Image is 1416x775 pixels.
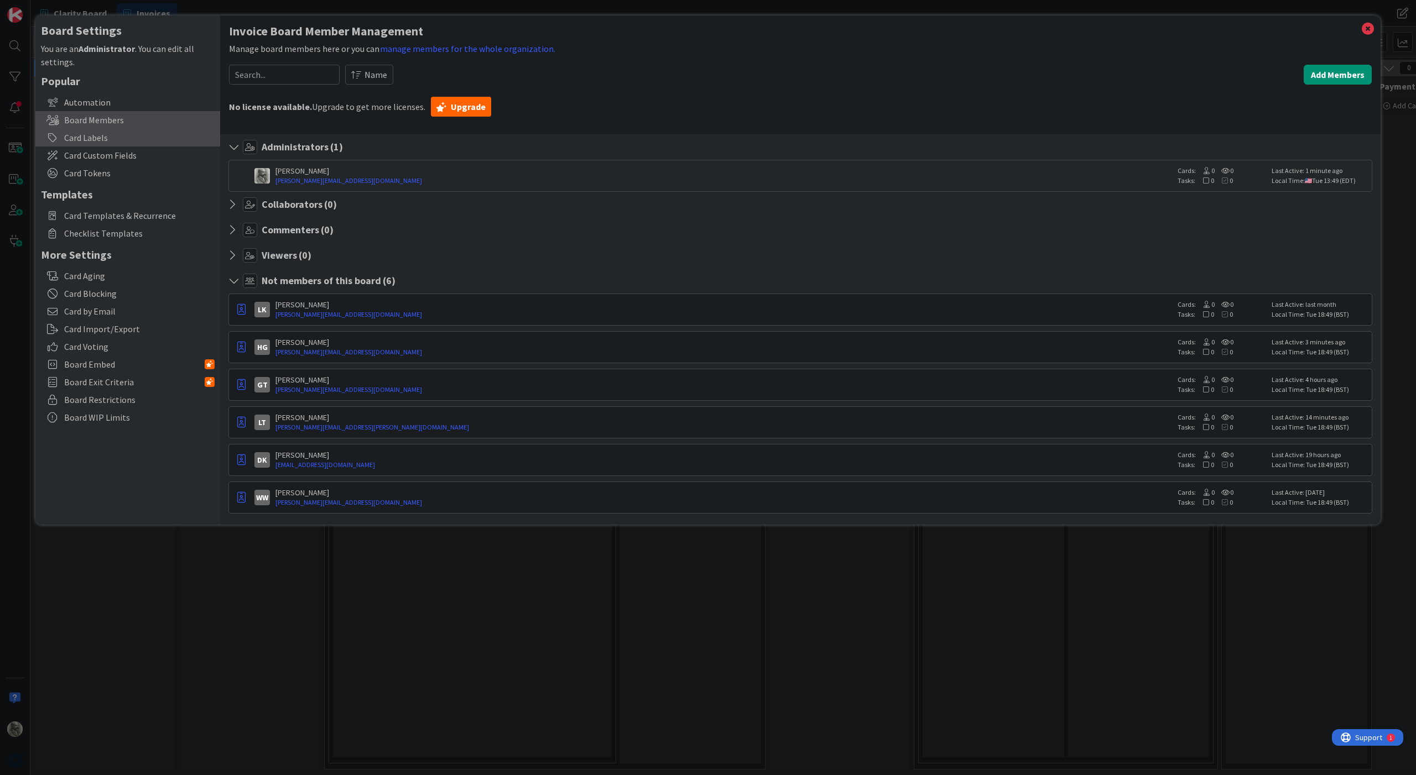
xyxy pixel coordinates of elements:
div: Tasks: [1178,422,1266,432]
span: 0 [1195,348,1214,356]
div: Cards: [1178,488,1266,498]
a: [PERSON_NAME][EMAIL_ADDRESS][DOMAIN_NAME] [275,176,1172,186]
span: 0 [1215,488,1233,496]
h4: Not members of this board [262,275,395,287]
div: Local Time: Tue 18:49 (BST) [1272,498,1368,507]
span: 0 [1214,498,1233,506]
span: 0 [1214,176,1233,185]
span: 0 [1195,310,1214,318]
div: HG [254,339,270,355]
h4: Administrators [262,141,343,153]
span: 0 [1215,300,1233,308]
span: 0 [1214,423,1233,431]
a: [PERSON_NAME][EMAIL_ADDRESS][DOMAIN_NAME] [275,498,1172,507]
span: 0 [1195,423,1214,431]
b: Administrator [79,43,135,54]
a: Upgrade [431,97,491,117]
div: Local Time: Tue 18:49 (BST) [1272,422,1368,432]
span: 0 [1196,300,1215,308]
span: 0 [1196,451,1215,459]
span: Board Embed [64,358,205,371]
span: Checklist Templates [64,227,215,240]
div: [PERSON_NAME] [275,375,1172,385]
span: 0 [1214,460,1233,469]
h4: Collaborators [262,198,337,211]
div: Tasks: [1178,176,1266,186]
a: [PERSON_NAME][EMAIL_ADDRESS][DOMAIN_NAME] [275,347,1172,357]
div: Card Aging [35,267,220,285]
div: Local Time: Tue 18:49 (BST) [1272,310,1368,320]
div: Cards: [1178,300,1266,310]
div: GT [254,377,270,392]
button: manage members for the whole organization. [379,41,556,56]
input: Search... [229,65,340,85]
div: WW [254,490,270,505]
span: Name [365,68,387,81]
span: 0 [1215,338,1233,346]
div: Manage board members here or you can [229,41,1372,56]
div: DK [254,452,270,468]
div: Card Import/Export [35,320,220,338]
div: Local Time: Tue 13:49 (EDT) [1272,176,1368,186]
div: Last Active: 19 hours ago [1272,450,1368,460]
div: [PERSON_NAME] [275,337,1172,347]
span: 0 [1196,375,1215,384]
div: Last Active: 4 hours ago [1272,375,1368,385]
div: Tasks: [1178,347,1266,357]
div: Local Time: Tue 18:49 (BST) [1272,460,1368,470]
span: 0 [1214,348,1233,356]
h4: Commenters [262,224,334,236]
span: Card by Email [64,305,215,318]
span: ( 0 ) [324,198,337,211]
span: Card Custom Fields [64,149,215,162]
img: PA [254,168,270,184]
div: Tasks: [1178,385,1266,395]
div: Last Active: last month [1272,300,1368,310]
a: [PERSON_NAME][EMAIL_ADDRESS][DOMAIN_NAME] [275,385,1172,395]
div: Cards: [1178,412,1266,422]
span: Support [23,2,50,15]
div: [PERSON_NAME] [275,166,1172,176]
a: [PERSON_NAME][EMAIL_ADDRESS][PERSON_NAME][DOMAIN_NAME] [275,422,1172,432]
div: Cards: [1178,337,1266,347]
span: ( 1 ) [330,140,343,153]
span: 0 [1215,375,1233,384]
span: 0 [1215,451,1233,459]
div: LK [254,302,270,317]
span: 0 [1196,338,1215,346]
div: 1 [58,4,60,13]
span: Board Restrictions [64,393,215,406]
span: ( 0 ) [299,249,311,261]
a: [EMAIL_ADDRESS][DOMAIN_NAME] [275,460,1172,470]
h5: More Settings [41,248,215,261]
div: Local Time: Tue 18:49 (BST) [1272,347,1368,357]
span: 0 [1215,166,1233,175]
span: Card Voting [64,340,215,353]
span: 0 [1214,310,1233,318]
div: Last Active: 14 minutes ago [1272,412,1368,422]
div: Last Active: 3 minutes ago [1272,337,1368,347]
span: 0 [1195,385,1214,394]
button: Name [345,65,393,85]
div: Last Active: [DATE] [1272,488,1368,498]
span: ( 0 ) [321,223,334,236]
div: Automation [35,93,220,111]
b: No license available. [229,101,312,112]
div: [PERSON_NAME] [275,488,1172,498]
span: 0 [1195,498,1214,506]
h5: Popular [41,74,215,88]
div: Cards: [1178,450,1266,460]
div: Last Active: 1 minute ago [1272,166,1368,176]
div: Card Labels [35,129,220,146]
div: Cards: [1178,375,1266,385]
div: Cards: [1178,166,1266,176]
h1: Invoice Board Member Management [229,24,1372,38]
span: 0 [1214,385,1233,394]
span: Board Exit Criteria [64,375,205,389]
span: Card Templates & Recurrence [64,209,215,222]
span: 0 [1196,413,1215,421]
h4: Viewers [262,249,311,261]
div: Tasks: [1178,498,1266,507]
div: Board Members [35,111,220,129]
h5: Templates [41,187,215,201]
